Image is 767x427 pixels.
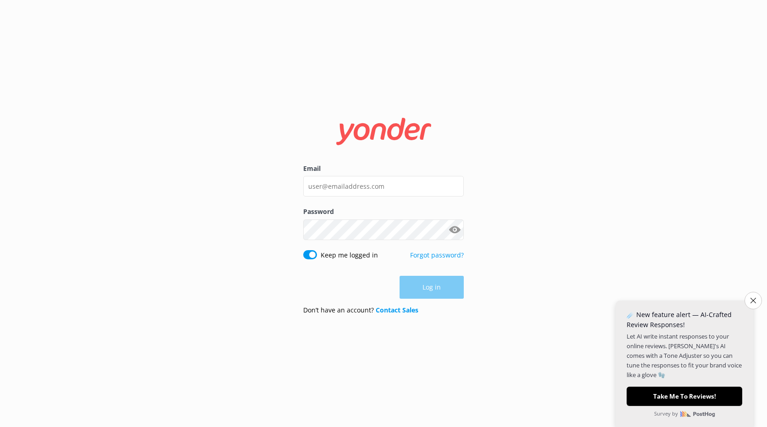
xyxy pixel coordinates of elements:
[303,176,464,197] input: user@emailaddress.com
[445,220,464,239] button: Show password
[410,251,464,259] a: Forgot password?
[303,164,464,174] label: Email
[376,306,418,314] a: Contact Sales
[303,207,464,217] label: Password
[303,305,418,315] p: Don’t have an account?
[448,181,459,192] keeper-lock: Open Keeper Popup
[321,250,378,260] label: Keep me logged in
